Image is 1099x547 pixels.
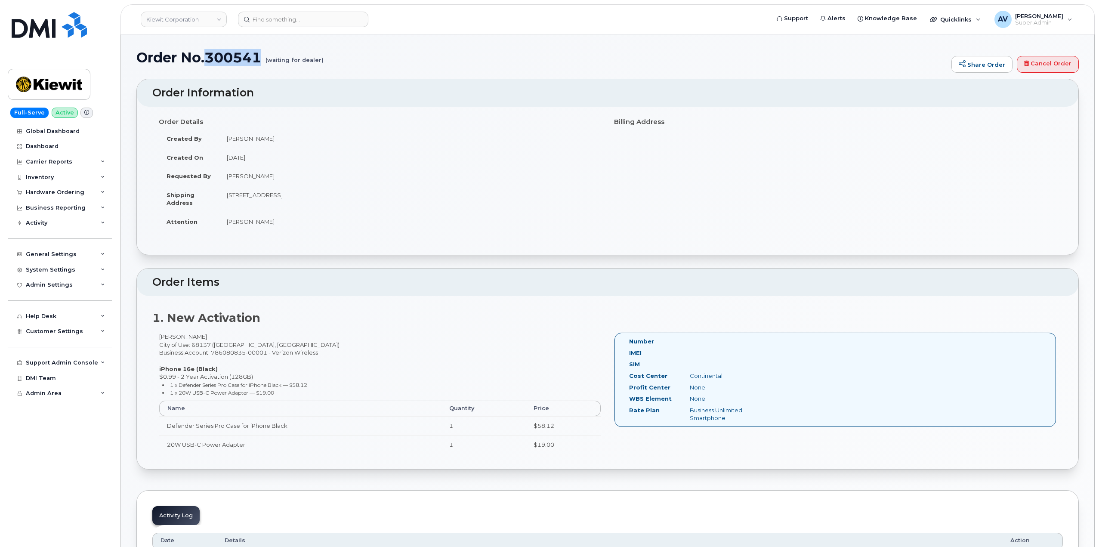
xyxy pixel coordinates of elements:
td: [PERSON_NAME] [219,167,601,185]
small: (waiting for dealer) [265,50,324,63]
label: Number [629,337,654,346]
label: Profit Center [629,383,670,392]
label: SIM [629,360,640,368]
strong: Attention [167,218,198,225]
h2: Order Items [152,276,1063,288]
span: Details [225,537,245,544]
h4: Order Details [159,118,601,126]
strong: Shipping Address [167,192,194,207]
span: Date [161,537,174,544]
th: Price [526,401,601,416]
td: [PERSON_NAME] [219,212,601,231]
a: Share Order [951,56,1013,73]
label: Rate Plan [629,406,660,414]
strong: Created On [167,154,203,161]
td: Defender Series Pro Case for iPhone Black [159,416,441,435]
th: Quantity [441,401,525,416]
td: 1 [441,416,525,435]
iframe: Messenger Launcher [1062,510,1093,541]
th: Name [159,401,441,416]
small: 1 x 20W USB-C Power Adapter — $19.00 [170,389,274,396]
label: Cost Center [629,372,667,380]
div: [PERSON_NAME] City of Use: 68137 ([GEOGRAPHIC_DATA], [GEOGRAPHIC_DATA]) Business Account: 7860808... [152,333,608,461]
strong: Created By [167,135,202,142]
label: IMEI [629,349,642,357]
strong: iPhone 16e (Black) [159,365,218,372]
label: WBS Element [629,395,672,403]
h1: Order No.300541 [136,50,947,65]
td: [STREET_ADDRESS] [219,185,601,212]
td: [PERSON_NAME] [219,129,601,148]
div: Business Unlimited Smartphone [683,406,769,422]
td: $58.12 [526,416,601,435]
strong: 1. New Activation [152,311,260,325]
small: 1 x Defender Series Pro Case for iPhone Black — $58.12 [170,382,307,388]
td: 20W USB-C Power Adapter [159,435,441,454]
h4: Billing Address [614,118,1056,126]
a: Cancel Order [1017,56,1079,73]
div: Continental [683,372,769,380]
div: None [683,395,769,403]
h2: Order Information [152,87,1063,99]
div: None [683,383,769,392]
strong: Requested By [167,173,211,179]
td: [DATE] [219,148,601,167]
td: 1 [441,435,525,454]
td: $19.00 [526,435,601,454]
